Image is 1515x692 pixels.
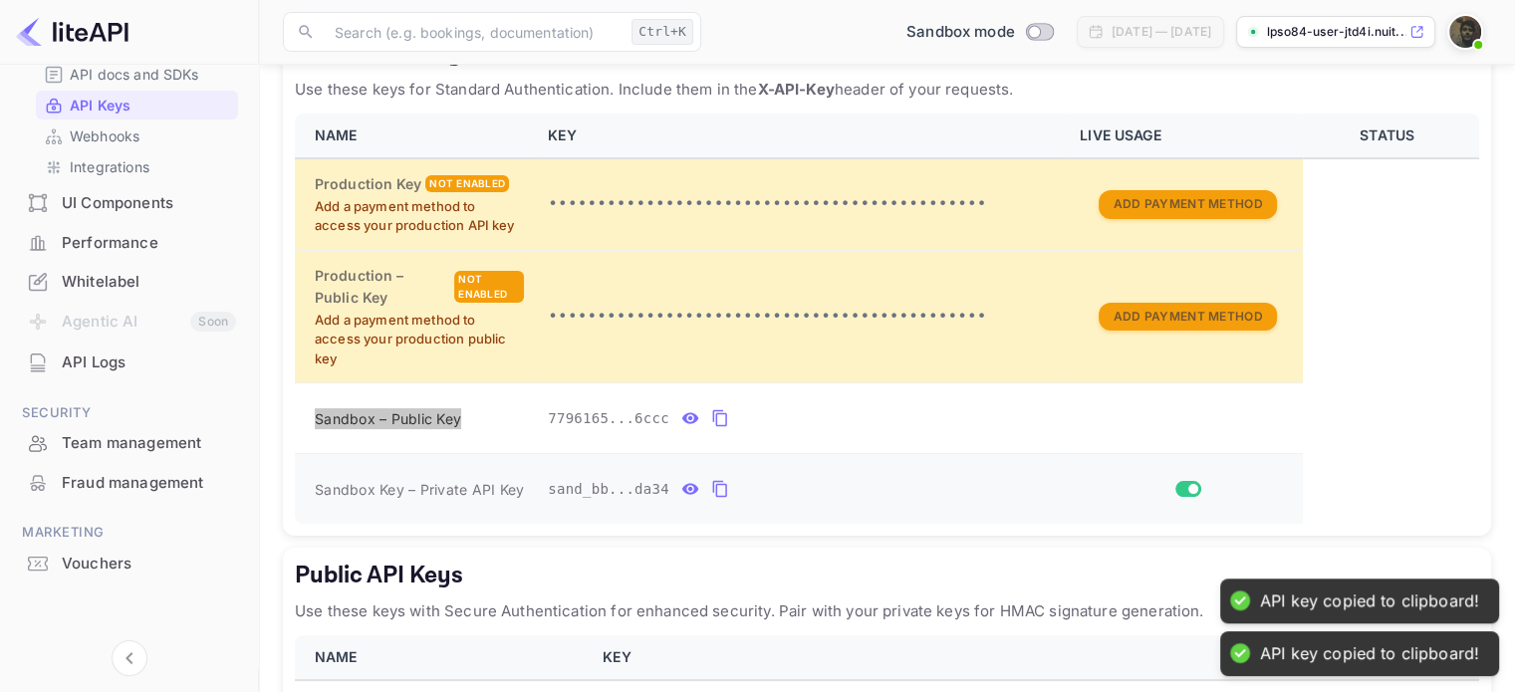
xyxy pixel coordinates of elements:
[12,184,246,223] div: UI Components
[44,156,230,177] a: Integrations
[1068,114,1303,158] th: LIVE USAGE
[62,271,236,294] div: Whitelabel
[1260,590,1479,611] div: API key copied to clipboard!
[16,16,128,48] img: LiteAPI logo
[757,80,834,99] strong: X-API-Key
[12,464,246,503] div: Fraud management
[536,114,1068,158] th: KEY
[62,232,236,255] div: Performance
[12,402,246,424] span: Security
[591,635,1242,680] th: KEY
[36,121,238,150] div: Webhooks
[36,60,238,89] div: API docs and SDKs
[12,263,246,300] a: Whitelabel
[12,224,246,261] a: Performance
[70,156,149,177] p: Integrations
[62,351,236,374] div: API Logs
[44,125,230,146] a: Webhooks
[295,599,1479,623] p: Use these keys with Secure Authentication for enhanced security. Pair with your private keys for ...
[1267,23,1405,41] p: lpso84-user-jtd4i.nuit...
[12,424,246,461] a: Team management
[62,553,236,576] div: Vouchers
[12,344,246,382] div: API Logs
[295,560,1479,591] h5: Public API Keys
[295,635,591,680] th: NAME
[548,408,669,429] span: 7796165...6ccc
[62,472,236,495] div: Fraud management
[62,192,236,215] div: UI Components
[62,432,236,455] div: Team management
[1099,190,1276,219] button: Add Payment Method
[12,545,246,583] div: Vouchers
[1099,194,1276,211] a: Add Payment Method
[295,114,536,158] th: NAME
[70,125,139,146] p: Webhooks
[1112,23,1211,41] div: [DATE] — [DATE]
[1260,643,1479,664] div: API key copied to clipboard!
[315,265,450,309] h6: Production – Public Key
[315,197,524,236] p: Add a payment method to access your production API key
[315,311,524,369] p: Add a payment method to access your production public key
[315,408,461,429] span: Sandbox – Public Key
[1303,114,1479,158] th: STATUS
[315,481,524,498] span: Sandbox Key – Private API Key
[12,224,246,263] div: Performance
[548,305,1056,329] p: •••••••••••••••••••••••••••••••••••••••••••••
[1449,16,1481,48] img: lpso84 User
[112,640,147,676] button: Collapse navigation
[548,192,1056,216] p: •••••••••••••••••••••••••••••••••••••••••••••
[1099,307,1276,324] a: Add Payment Method
[12,464,246,501] a: Fraud management
[315,173,421,195] h6: Production Key
[631,19,693,45] div: Ctrl+K
[70,64,199,85] p: API docs and SDKs
[70,95,130,115] p: API Keys
[12,424,246,463] div: Team management
[1099,303,1276,332] button: Add Payment Method
[323,12,624,52] input: Search (e.g. bookings, documentation)
[36,91,238,119] div: API Keys
[12,263,246,302] div: Whitelabel
[898,21,1061,44] div: Switch to Production mode
[454,271,524,303] div: Not enabled
[548,479,669,500] span: sand_bb...da34
[44,64,230,85] a: API docs and SDKs
[295,78,1479,102] p: Use these keys for Standard Authentication. Include them in the header of your requests.
[12,545,246,581] a: Vouchers
[906,21,1015,44] span: Sandbox mode
[44,95,230,115] a: API Keys
[12,344,246,380] a: API Logs
[36,152,238,181] div: Integrations
[425,175,509,192] div: Not enabled
[295,114,1479,524] table: private api keys table
[12,184,246,221] a: UI Components
[12,522,246,544] span: Marketing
